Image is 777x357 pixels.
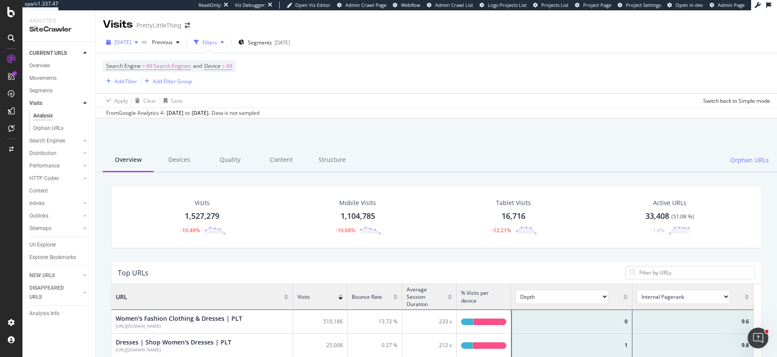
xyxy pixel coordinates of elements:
a: CURRENT URLS [29,49,81,58]
div: Apply [114,97,128,104]
div: Structure [306,148,357,172]
a: Admin Crawl List [427,2,473,9]
span: URL [116,293,127,301]
a: Segments [29,86,89,95]
span: Active URLs [653,199,686,207]
button: Previous [148,35,183,49]
div: DISAPPEARED URLS [29,284,73,302]
span: Logs Projects List [488,2,527,8]
div: Women's Fashion Clothing & Dresses | PLT [116,323,242,329]
div: Add Filter Group [153,78,192,85]
div: Analysis Info [29,309,60,318]
div: Mobile Visits [339,199,376,207]
span: = [142,62,145,70]
a: HTTP Codes [29,174,81,183]
div: Outlinks [29,212,48,221]
div: 510,186 [293,310,347,334]
span: Project Page [583,2,611,8]
span: and [193,62,202,70]
div: [DATE] [167,109,183,117]
div: Content [256,148,306,172]
span: Admin Page [718,2,745,8]
div: From Google Analytics 4 - to Data is not sampled [106,109,259,117]
div: Quality [205,148,256,172]
div: ReadOnly: [199,2,222,9]
a: Analysis [33,111,89,120]
div: Overview [29,61,50,70]
div: Save [171,97,183,104]
div: Sitemaps [29,224,51,233]
span: Search Engine [106,62,141,70]
div: Inlinks [29,199,44,208]
a: Admin Page [710,2,745,9]
span: Average Session Duration [407,286,443,308]
div: Visits [103,17,133,32]
span: Bounce Rate [352,293,382,300]
div: Segments [29,86,53,95]
span: Admin Crawl List [435,2,473,8]
a: Project Page [575,2,611,9]
div: 1,527,279 [185,211,219,222]
span: Admin Crawl Page [345,2,386,8]
div: 9.6 [632,310,754,334]
a: Projects List [533,2,569,9]
div: -10.68% [336,227,355,234]
span: Previous [148,38,173,46]
div: [DATE] . [192,109,210,117]
a: Performance [29,161,81,171]
iframe: Intercom live chat [748,328,768,348]
div: Devices [154,148,205,172]
span: Device [204,62,221,70]
button: Save [160,94,183,107]
div: Tablet Visits [496,199,531,207]
div: Performance [29,161,60,171]
div: Overview [103,148,154,172]
div: Analytics [29,17,88,25]
span: Open Viz Editor [295,2,331,8]
button: [DATE] [103,35,142,49]
div: SiteCrawler [29,25,88,35]
button: Apply [103,94,128,107]
span: [object Object] [637,290,740,304]
div: ( 51.08 % ) [671,213,694,221]
div: NEW URLS [29,271,55,280]
span: Projects List [541,2,569,8]
a: Inlinks [29,199,81,208]
a: Open in dev [667,2,703,9]
div: PrettyLittleThing [136,21,181,30]
span: Visits [297,293,310,300]
button: Add Filter Group [141,76,192,86]
span: 2025 Sep. 26th [114,38,131,46]
div: Orphan URLs [33,124,63,133]
span: Orphan URLs [730,156,769,164]
div: Visits [195,199,210,207]
div: -1.4% [651,227,664,234]
div: Search Engines [29,136,65,145]
a: NEW URLS [29,271,81,280]
button: Clear [132,94,156,107]
a: Open Viz Editor [287,2,331,9]
a: Distribution [29,149,81,158]
div: arrow-right-arrow-left [185,22,190,28]
span: [object Object] [515,290,619,304]
a: Sitemaps [29,224,81,233]
span: All Search Engines [146,60,191,72]
span: Segments [248,39,272,46]
button: Segments[DATE] [235,35,294,49]
div: Switch back to Simple mode [703,97,770,104]
a: Search Engines [29,136,81,145]
div: 233 s [402,310,457,334]
span: Webflow [401,2,420,8]
a: DISAPPEARED URLS [29,284,81,302]
div: HTTP Codes [29,174,59,183]
a: Url Explorer [29,240,89,250]
div: Content [29,186,48,196]
div: -12.21% [492,227,511,234]
div: Clear [143,97,156,104]
div: -10.49% [180,227,200,234]
span: % Visits per device [461,289,502,304]
a: Analysis Info [29,309,89,318]
div: [DATE] [275,39,290,46]
div: Viz Debugger: [235,2,266,9]
div: Top URLs [118,269,148,277]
